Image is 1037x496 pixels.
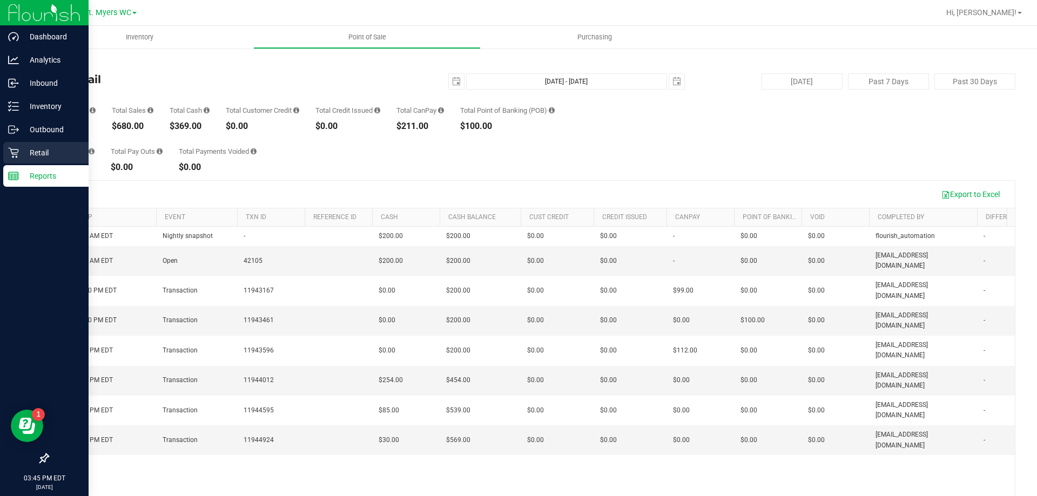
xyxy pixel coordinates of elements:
[19,30,84,43] p: Dashboard
[673,231,675,241] span: -
[669,74,684,89] span: select
[111,148,163,155] div: Total Pay Outs
[600,286,617,296] span: $0.00
[163,435,198,445] span: Transaction
[334,32,401,42] span: Point of Sale
[946,8,1016,17] span: Hi, [PERSON_NAME]!
[529,213,569,221] a: Cust Credit
[600,256,617,266] span: $0.00
[438,107,444,114] i: Sum of all successful, non-voided payment transaction amounts using CanPay (as well as manual Can...
[379,315,395,325] span: $0.00
[163,286,198,296] span: Transaction
[379,405,399,416] span: $85.00
[675,213,700,221] a: CanPay
[8,31,19,42] inline-svg: Dashboard
[244,286,274,296] span: 11943167
[673,345,697,356] span: $112.00
[8,124,19,135] inline-svg: Outbound
[19,123,84,136] p: Outbound
[163,345,198,356] span: Transaction
[163,405,198,416] span: Transaction
[878,213,924,221] a: Completed By
[740,435,757,445] span: $0.00
[84,8,131,17] span: Ft. Myers WC
[379,375,403,385] span: $254.00
[244,345,274,356] span: 11943596
[163,315,198,325] span: Transaction
[446,405,470,416] span: $539.00
[808,345,825,356] span: $0.00
[808,286,825,296] span: $0.00
[19,146,84,159] p: Retail
[315,107,380,114] div: Total Credit Issued
[226,122,299,131] div: $0.00
[374,107,380,114] i: Sum of all successful refund transaction amounts from purchase returns resulting in account credi...
[848,73,929,90] button: Past 7 Days
[379,345,395,356] span: $0.00
[112,107,153,114] div: Total Sales
[244,256,262,266] span: 42105
[446,315,470,325] span: $200.00
[8,101,19,112] inline-svg: Inventory
[600,315,617,325] span: $0.00
[446,435,470,445] span: $569.00
[446,375,470,385] span: $454.00
[251,148,257,155] i: Sum of all voided payment transaction amounts (excluding tips and transaction fees) within the da...
[19,100,84,113] p: Inventory
[446,345,470,356] span: $200.00
[111,32,168,42] span: Inventory
[163,256,178,266] span: Open
[740,375,757,385] span: $0.00
[673,256,675,266] span: -
[396,107,444,114] div: Total CanPay
[740,405,757,416] span: $0.00
[600,405,617,416] span: $0.00
[743,213,819,221] a: Point of Banking (POB)
[740,345,757,356] span: $0.00
[165,213,185,221] a: Event
[90,107,96,114] i: Count of all successful payment transactions, possibly including voids, refunds, and cash-back fr...
[762,73,843,90] button: [DATE]
[179,148,257,155] div: Total Payments Voided
[876,280,971,301] span: [EMAIL_ADDRESS][DOMAIN_NAME]
[244,315,274,325] span: 11943461
[448,213,496,221] a: Cash Balance
[26,26,253,49] a: Inventory
[602,213,647,221] a: Credit Issued
[204,107,210,114] i: Sum of all successful, non-voided cash payment transaction amounts (excluding tips and transactio...
[157,148,163,155] i: Sum of all cash pay-outs removed from the till within the date range.
[527,231,544,241] span: $0.00
[527,256,544,266] span: $0.00
[740,315,765,325] span: $100.00
[396,122,444,131] div: $211.00
[740,231,757,241] span: $0.00
[460,122,555,131] div: $100.00
[8,78,19,89] inline-svg: Inbound
[876,310,971,331] span: [EMAIL_ADDRESS][DOMAIN_NAME]
[986,213,1023,221] a: Difference
[244,405,274,416] span: 11944595
[179,163,257,172] div: $0.00
[19,169,84,182] p: Reports
[527,315,544,325] span: $0.00
[379,286,395,296] span: $0.00
[19,77,84,90] p: Inbound
[984,315,985,325] span: -
[244,435,274,445] span: 11944924
[876,400,971,420] span: [EMAIL_ADDRESS][DOMAIN_NAME]
[379,256,403,266] span: $200.00
[379,435,399,445] span: $30.00
[527,375,544,385] span: $0.00
[934,73,1015,90] button: Past 30 Days
[984,375,985,385] span: -
[244,375,274,385] span: 11944012
[11,410,43,442] iframe: Resource center
[984,345,985,356] span: -
[673,405,690,416] span: $0.00
[563,32,627,42] span: Purchasing
[89,148,95,155] i: Sum of all cash pay-ins added to the till within the date range.
[170,107,210,114] div: Total Cash
[163,375,198,385] span: Transaction
[984,286,985,296] span: -
[379,231,403,241] span: $200.00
